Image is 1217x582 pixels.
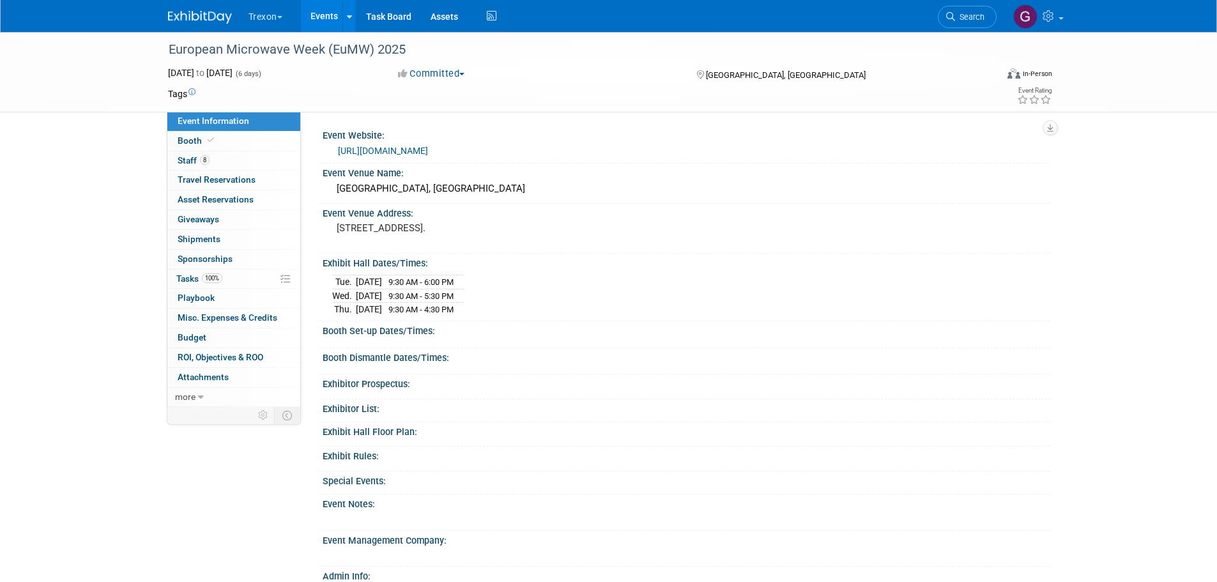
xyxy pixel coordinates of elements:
[1007,68,1020,79] img: Format-Inperson.png
[178,352,263,362] span: ROI, Objectives & ROO
[332,179,1040,199] div: [GEOGRAPHIC_DATA], [GEOGRAPHIC_DATA]
[323,204,1050,220] div: Event Venue Address:
[323,254,1050,270] div: Exhibit Hall Dates/Times:
[323,321,1050,337] div: Booth Set-up Dates/Times:
[337,222,611,234] pre: [STREET_ADDRESS].
[178,293,215,303] span: Playbook
[394,67,470,80] button: Committed
[168,88,195,100] td: Tags
[167,210,300,229] a: Giveaways
[178,135,217,146] span: Booth
[176,273,222,284] span: Tasks
[323,164,1050,180] div: Event Venue Name:
[921,66,1053,86] div: Event Format
[706,70,866,80] span: [GEOGRAPHIC_DATA], [GEOGRAPHIC_DATA]
[167,171,300,190] a: Travel Reservations
[167,151,300,171] a: Staff8
[164,38,977,61] div: European Microwave Week (EuMW) 2025
[167,368,300,387] a: Attachments
[1017,88,1052,94] div: Event Rating
[332,303,356,316] td: Thu.
[167,348,300,367] a: ROI, Objectives & ROO
[167,250,300,269] a: Sponsorships
[323,471,1050,487] div: Special Events:
[323,126,1050,142] div: Event Website:
[938,6,997,28] a: Search
[167,132,300,151] a: Booth
[167,309,300,328] a: Misc. Expenses & Credits
[167,270,300,289] a: Tasks100%
[178,194,254,204] span: Asset Reservations
[323,447,1050,463] div: Exhibit Rules:
[356,275,382,289] td: [DATE]
[1022,69,1052,79] div: In-Person
[178,116,249,126] span: Event Information
[178,155,210,165] span: Staff
[194,68,206,78] span: to
[178,234,220,244] span: Shipments
[178,174,256,185] span: Travel Reservations
[167,388,300,407] a: more
[323,374,1050,390] div: Exhibitor Prospectus:
[167,230,300,249] a: Shipments
[178,372,229,382] span: Attachments
[332,289,356,303] td: Wed.
[338,146,428,156] a: [URL][DOMAIN_NAME]
[323,494,1050,510] div: Event Notes:
[167,289,300,308] a: Playbook
[175,392,195,402] span: more
[202,273,222,283] span: 100%
[955,12,984,22] span: Search
[274,407,300,424] td: Toggle Event Tabs
[167,190,300,210] a: Asset Reservations
[178,312,277,323] span: Misc. Expenses & Credits
[356,303,382,316] td: [DATE]
[234,70,261,78] span: (6 days)
[200,155,210,165] span: 8
[1013,4,1037,29] img: Gary Cassidy
[167,112,300,131] a: Event Information
[323,531,1050,547] div: Event Management Company:
[178,332,206,342] span: Budget
[388,277,454,287] span: 9:30 AM - 6:00 PM
[388,291,454,301] span: 9:30 AM - 5:30 PM
[323,348,1050,364] div: Booth Dismantle Dates/Times:
[167,328,300,348] a: Budget
[178,254,233,264] span: Sponsorships
[323,422,1050,438] div: Exhibit Hall Floor Plan:
[356,289,382,303] td: [DATE]
[323,399,1050,415] div: Exhibitor List:
[208,137,214,144] i: Booth reservation complete
[332,275,356,289] td: Tue.
[388,305,454,314] span: 9:30 AM - 4:30 PM
[178,214,219,224] span: Giveaways
[252,407,275,424] td: Personalize Event Tab Strip
[168,11,232,24] img: ExhibitDay
[168,68,233,78] span: [DATE] [DATE]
